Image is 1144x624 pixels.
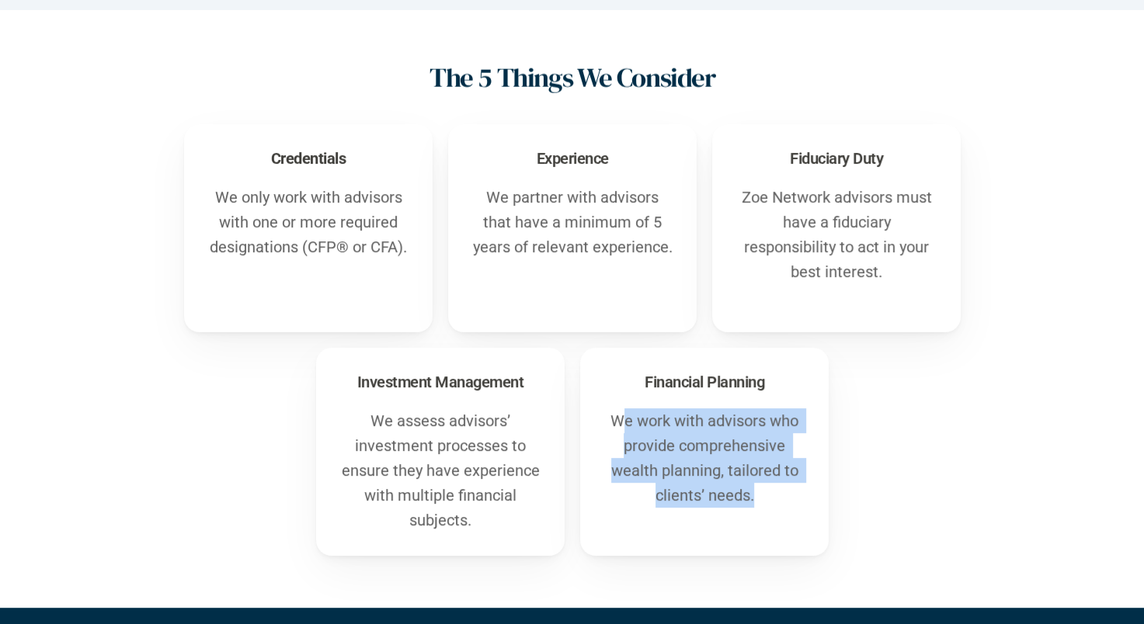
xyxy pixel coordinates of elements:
p: Zoe Network advisors must have a fiduciary responsibility to act in your best interest. [735,185,937,284]
p: We partner with advisors that have a minimum of 5 years of relevant experience. [471,185,673,259]
p: We assess advisors’ investment processes to ensure they have experience with multiple financial s... [339,408,541,532]
p: We only work with advisors with one or more required designations (CFP® or CFA). [207,185,409,259]
h3: Experience [536,147,608,169]
h3: Investment Management [356,371,523,393]
h3: Fiduciary Duty [790,147,883,169]
p: We work with advisors who provide comprehensive wealth planning, tailored to clients’ needs. [603,408,805,508]
h3: Credentials [270,147,346,169]
h1: The 5 Things We Consider [429,63,715,93]
h3: Financial Planning [645,371,764,393]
